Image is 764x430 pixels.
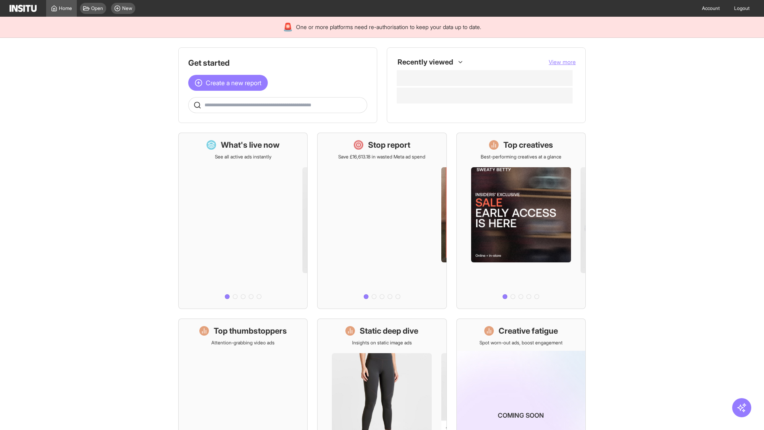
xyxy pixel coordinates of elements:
span: View more [549,59,576,65]
span: Open [91,5,103,12]
p: Insights on static image ads [352,340,412,346]
button: View more [549,58,576,66]
h1: Static deep dive [360,325,418,336]
p: Attention-grabbing video ads [211,340,275,346]
h1: Get started [188,57,367,68]
button: Create a new report [188,75,268,91]
p: See all active ads instantly [215,154,271,160]
p: Save £16,613.18 in wasted Meta ad spend [338,154,425,160]
a: Top creativesBest-performing creatives at a glance [456,133,586,309]
a: Stop reportSave £16,613.18 in wasted Meta ad spend [317,133,446,309]
span: Create a new report [206,78,261,88]
span: Home [59,5,72,12]
h1: Top creatives [503,139,553,150]
div: 🚨 [283,21,293,33]
span: One or more platforms need re-authorisation to keep your data up to date. [296,23,481,31]
p: Best-performing creatives at a glance [481,154,561,160]
h1: Stop report [368,139,410,150]
h1: Top thumbstoppers [214,325,287,336]
a: What's live nowSee all active ads instantly [178,133,308,309]
img: Logo [10,5,37,12]
span: New [122,5,132,12]
h1: What's live now [221,139,280,150]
